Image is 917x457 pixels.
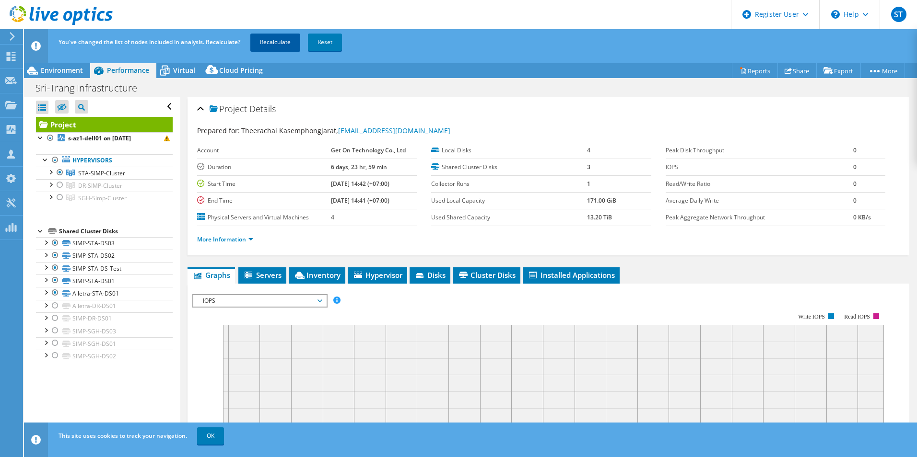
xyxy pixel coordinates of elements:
[197,235,253,243] a: More Information
[197,179,331,189] label: Start Time
[587,163,590,171] b: 3
[853,213,871,221] b: 0 KB/s
[78,169,125,177] span: STA-SIMP-Cluster
[666,196,854,206] label: Average Daily Write
[243,270,282,280] span: Servers
[666,146,854,155] label: Peak Disk Throughput
[197,427,224,445] a: OK
[777,63,817,78] a: Share
[59,432,187,440] span: This site uses cookies to track your navigation.
[250,34,300,51] a: Recalculate
[36,287,173,299] a: Alletra-STA-DS01
[36,192,173,204] a: SGH-Simp-Cluster
[431,196,587,206] label: Used Local Capacity
[587,213,612,221] b: 13.20 TiB
[353,270,402,280] span: Hypervisor
[210,104,247,114] span: Project
[197,126,240,135] label: Prepared for:
[431,146,587,155] label: Local Disks
[587,180,590,188] b: 1
[78,194,127,202] span: SGH-Simp-Cluster
[241,126,450,135] span: Theerachai Kasemphongjarat,
[294,270,341,280] span: Inventory
[844,313,870,320] text: Read IOPS
[198,295,321,307] span: IOPS
[249,103,276,114] span: Details
[36,300,173,312] a: Alletra-DR-DS01
[308,34,342,51] a: Reset
[414,270,446,280] span: Disks
[36,325,173,337] a: SIMP-SGH-DS03
[59,38,240,46] span: You've changed the list of nodes included in analysis. Recalculate?
[107,66,149,75] span: Performance
[891,7,906,22] span: ST
[853,180,857,188] b: 0
[36,312,173,325] a: SIMP-DR-DS01
[36,337,173,350] a: SIMP-SGH-DS01
[197,162,331,172] label: Duration
[853,146,857,154] b: 0
[36,250,173,262] a: SIMP-STA-DS02
[860,63,905,78] a: More
[78,182,122,190] span: DR-SIMP-Cluster
[36,274,173,287] a: SIMP-STA-DS01
[31,83,152,93] h1: Sri-Trang Infrastructure
[36,167,173,179] a: STA-SIMP-Cluster
[36,154,173,167] a: Hypervisors
[36,117,173,132] a: Project
[197,146,331,155] label: Account
[816,63,861,78] a: Export
[219,66,263,75] span: Cloud Pricing
[431,162,587,172] label: Shared Cluster Disks
[331,163,387,171] b: 6 days, 23 hr, 59 min
[666,213,854,222] label: Peak Aggregate Network Throughput
[431,213,587,222] label: Used Shared Capacity
[192,270,230,280] span: Graphs
[798,313,825,320] text: Write IOPS
[41,66,83,75] span: Environment
[331,146,406,154] b: Get On Technology Co., Ltd
[853,196,857,205] b: 0
[36,132,173,145] a: s-az1-dell01 on [DATE]
[831,10,840,19] svg: \n
[666,162,854,172] label: IOPS
[331,213,334,221] b: 4
[331,180,389,188] b: [DATE] 14:42 (+07:00)
[587,196,616,205] b: 171.00 GiB
[458,270,516,280] span: Cluster Disks
[197,196,331,206] label: End Time
[68,134,131,142] b: s-az1-dell01 on [DATE]
[331,196,389,205] b: [DATE] 14:41 (+07:00)
[528,270,615,280] span: Installed Applications
[431,179,587,189] label: Collector Runs
[338,126,450,135] a: [EMAIL_ADDRESS][DOMAIN_NAME]
[59,226,173,237] div: Shared Cluster Disks
[173,66,195,75] span: Virtual
[197,213,331,222] label: Physical Servers and Virtual Machines
[666,179,854,189] label: Read/Write Ratio
[732,63,778,78] a: Reports
[853,163,857,171] b: 0
[36,262,173,274] a: SIMP-STA-DS-Test
[36,350,173,362] a: SIMP-SGH-DS02
[587,146,590,154] b: 4
[36,179,173,192] a: DR-SIMP-Cluster
[36,237,173,250] a: SIMP-STA-DS03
